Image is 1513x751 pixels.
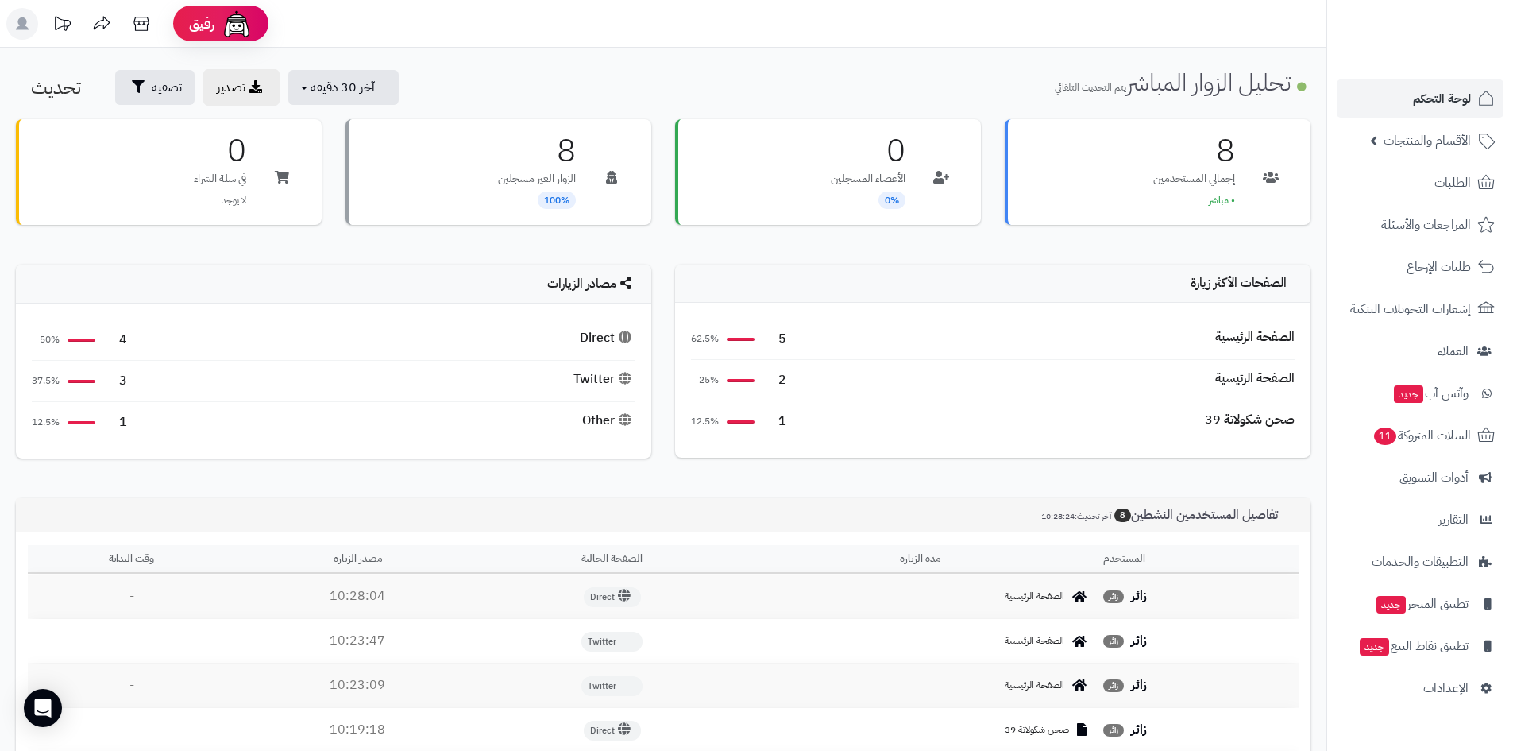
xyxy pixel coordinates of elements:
span: تحديث [31,73,81,102]
div: Twitter [573,370,635,389]
span: الأقسام والمنتجات [1384,130,1471,152]
span: تطبيق نقاط البيع [1358,635,1469,657]
td: 10:28:04 [235,575,480,618]
button: تحديث [18,70,106,105]
a: أدوات التسويق [1337,459,1503,497]
span: لا يوجد [222,193,246,207]
span: الإعدادات [1423,677,1469,699]
button: تصفية [115,70,195,105]
span: Direct [584,587,641,607]
p: الزوار الغير مسجلين [498,171,576,187]
a: التطبيقات والخدمات [1337,543,1503,581]
th: مدة الزيارة [744,545,1097,575]
span: زائر [1103,590,1124,603]
th: الصفحة الحالية [480,545,744,575]
span: 4 [103,331,127,349]
a: السلات المتروكة11 [1337,416,1503,455]
small: آخر تحديث: [1041,510,1111,522]
span: آخر 30 دقيقة [311,78,375,97]
span: 25% [691,374,719,387]
span: الصفحة الرئيسية [1005,590,1064,603]
div: الصفحة الرئيسية [1215,370,1295,388]
span: 12.5% [32,416,60,429]
div: صحن شكولاتة 39 [1205,411,1295,429]
span: جديد [1394,385,1423,403]
td: 10:23:09 [235,664,480,707]
h3: تفاصيل المستخدمين النشطين [1029,508,1299,523]
span: 37.5% [32,374,60,388]
a: الطلبات [1337,164,1503,202]
span: Direct [584,721,641,741]
span: أدوات التسويق [1399,466,1469,489]
h3: 0 [831,135,905,167]
div: Open Intercom Messenger [24,689,62,727]
span: زائر [1103,679,1124,692]
span: • مباشر [1209,193,1235,207]
div: الصفحة الرئيسية [1215,328,1295,346]
span: وآتس آب [1392,382,1469,405]
span: - [129,676,134,695]
a: المراجعات والأسئلة [1337,206,1503,244]
a: وآتس آبجديد [1337,374,1503,412]
a: العملاء [1337,332,1503,370]
strong: زائر [1131,720,1147,739]
span: تطبيق المتجر [1375,593,1469,615]
span: التطبيقات والخدمات [1372,551,1469,573]
p: في سلة الشراء [194,171,246,187]
span: الصفحة الرئيسية [1005,679,1064,692]
span: 3 [103,372,127,390]
span: جديد [1376,596,1406,614]
a: الإعدادات [1337,669,1503,707]
a: طلبات الإرجاع [1337,248,1503,286]
span: 62.5% [691,332,719,346]
span: تصفية [152,78,182,97]
span: الطلبات [1434,172,1471,194]
a: تحديثات المنصة [42,8,82,44]
span: 1 [103,413,127,432]
span: المراجعات والأسئلة [1381,214,1471,236]
strong: زائر [1131,631,1147,650]
span: الصفحة الرئيسية [1005,634,1064,648]
th: مصدر الزيارة [235,545,480,575]
h3: 8 [1153,135,1235,167]
span: التقارير [1438,509,1469,531]
span: لوحة التحكم [1413,87,1471,110]
span: زائر [1103,724,1124,737]
span: - [129,631,134,650]
p: الأعضاء المسجلين [831,171,905,187]
span: 10:28:24 [1041,510,1075,522]
span: Twitter [581,676,643,696]
span: رفيق [189,14,214,33]
div: Other [582,412,635,430]
button: آخر 30 دقيقة [288,70,399,105]
a: لوحة التحكم [1337,79,1503,118]
td: 10:23:47 [235,619,480,663]
span: جديد [1360,638,1389,656]
span: 50% [32,333,60,346]
h3: 8 [498,135,576,167]
img: logo-2.png [1405,43,1498,76]
a: تطبيق المتجرجديد [1337,585,1503,623]
span: 100% [538,192,576,209]
a: تطبيق نقاط البيعجديد [1337,627,1503,665]
a: إشعارات التحويلات البنكية [1337,290,1503,328]
h3: 0 [194,135,246,167]
span: صحن شكولاتة 39 [1005,723,1069,737]
span: طلبات الإرجاع [1407,256,1471,278]
th: وقت البداية [28,545,235,575]
strong: زائر [1131,586,1147,606]
h4: مصادر الزيارات [32,277,635,292]
span: - [129,586,134,606]
span: العملاء [1438,340,1469,362]
span: Twitter [581,632,643,652]
span: 2 [762,371,786,389]
a: التقارير [1337,501,1503,539]
th: المستخدم [1097,545,1299,575]
p: إجمالي المستخدمين [1153,171,1235,187]
span: زائر [1103,635,1124,648]
strong: زائر [1131,676,1147,695]
span: 8 [1114,509,1131,522]
span: إشعارات التحويلات البنكية [1350,298,1471,320]
span: 11 [1374,428,1396,445]
span: - [129,720,134,739]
